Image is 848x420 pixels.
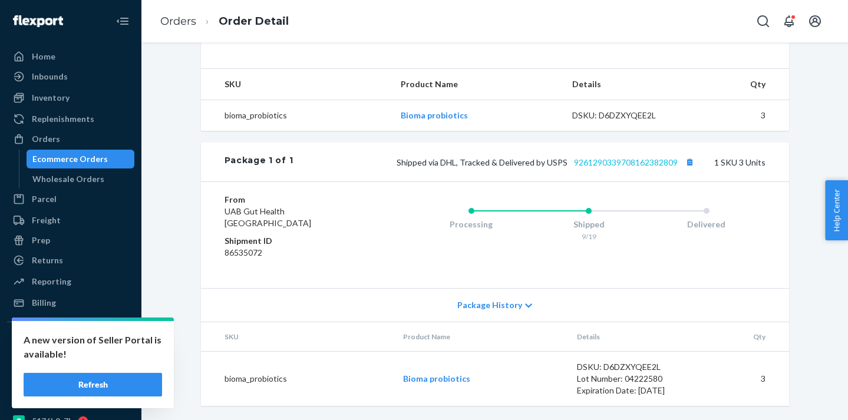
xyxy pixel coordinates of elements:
[403,373,470,383] a: Bioma probiotics
[7,130,134,148] a: Orders
[697,322,789,352] th: Qty
[401,110,468,120] a: Bioma probiotics
[201,69,391,100] th: SKU
[32,51,55,62] div: Home
[563,69,692,100] th: Details
[7,332,134,350] button: Integrations
[777,9,801,33] button: Open notifications
[32,234,50,246] div: Prep
[111,9,134,33] button: Close Navigation
[530,219,648,230] div: Shipped
[803,9,827,33] button: Open account menu
[7,88,134,107] a: Inventory
[692,100,789,131] td: 3
[32,113,94,125] div: Replenishments
[13,15,63,27] img: Flexport logo
[27,170,135,188] a: Wholesale Orders
[32,297,56,309] div: Billing
[567,322,697,352] th: Details
[751,9,775,33] button: Open Search Box
[24,373,162,396] button: Refresh
[32,193,57,205] div: Parcel
[577,385,688,396] div: Expiration Date: [DATE]
[32,276,71,287] div: Reporting
[572,110,683,121] div: DSKU: D6DZXYQEE2L
[32,214,61,226] div: Freight
[225,247,365,259] dd: 86535072
[577,361,688,373] div: DSKU: D6DZXYQEE2L
[413,219,530,230] div: Processing
[7,352,134,371] a: f12898-4
[160,15,196,28] a: Orders
[7,372,134,391] a: 6e639d-fc
[219,15,289,28] a: Order Detail
[32,133,60,145] div: Orders
[32,173,104,185] div: Wholesale Orders
[397,157,698,167] span: Shipped via DHL, Tracked & Delivered by USPS
[7,251,134,270] a: Returns
[648,219,765,230] div: Delivered
[692,69,789,100] th: Qty
[32,153,108,165] div: Ecommerce Orders
[225,194,365,206] dt: From
[457,299,522,311] span: Package History
[7,47,134,66] a: Home
[151,4,298,39] ol: breadcrumbs
[32,92,70,104] div: Inventory
[7,67,134,86] a: Inbounds
[32,254,63,266] div: Returns
[201,100,391,131] td: bioma_probiotics
[225,235,365,247] dt: Shipment ID
[682,154,698,170] button: Copy tracking number
[201,322,394,352] th: SKU
[27,150,135,168] a: Ecommerce Orders
[825,180,848,240] button: Help Center
[225,206,311,228] span: UAB Gut Health [GEOGRAPHIC_DATA]
[7,190,134,209] a: Parcel
[225,154,293,170] div: Package 1 of 1
[697,352,789,406] td: 3
[24,333,162,361] p: A new version of Seller Portal is available!
[7,211,134,230] a: Freight
[7,392,134,411] a: gnzsuz-v5
[391,69,563,100] th: Product Name
[7,110,134,128] a: Replenishments
[32,71,68,82] div: Inbounds
[577,373,688,385] div: Lot Number: 04222580
[7,293,134,312] a: Billing
[293,154,765,170] div: 1 SKU 3 Units
[530,232,648,242] div: 9/19
[201,352,394,406] td: bioma_probiotics
[394,322,567,352] th: Product Name
[574,157,678,167] a: 9261290339708162382809
[7,272,134,291] a: Reporting
[7,231,134,250] a: Prep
